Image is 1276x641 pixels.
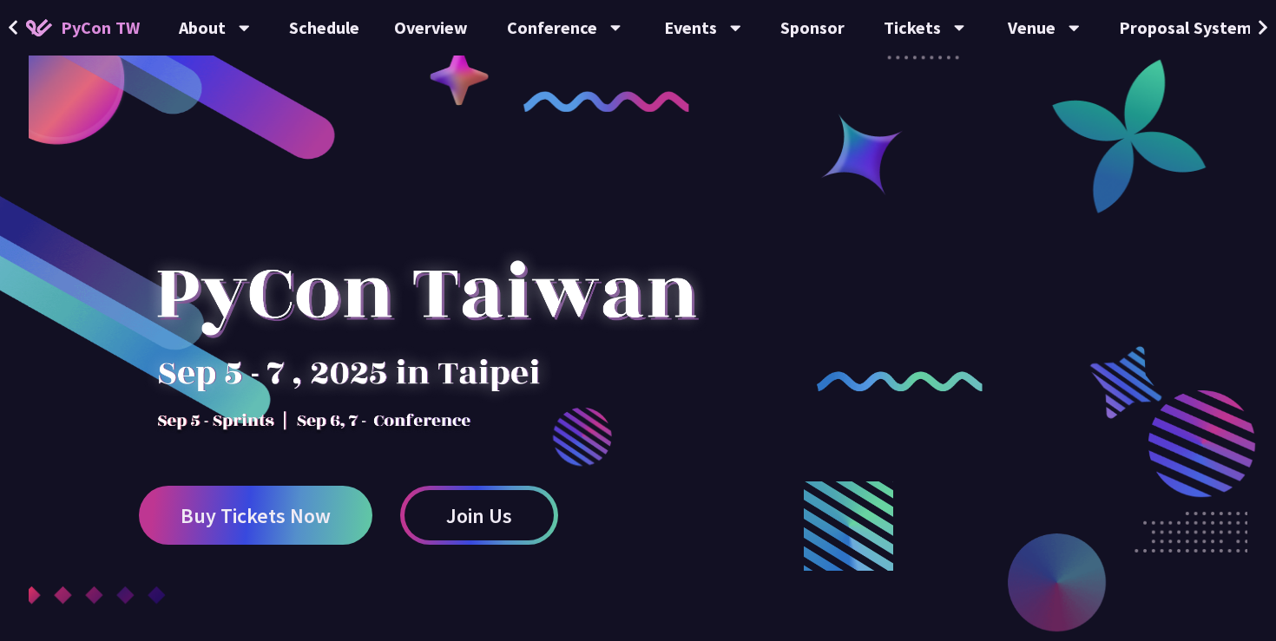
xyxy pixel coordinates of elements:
span: Join Us [446,505,512,527]
img: curly-2.e802c9f.png [817,371,983,392]
a: Buy Tickets Now [139,486,372,545]
a: Join Us [400,486,558,545]
span: PyCon TW [61,15,140,41]
img: Home icon of PyCon TW 2025 [26,19,52,36]
img: curly-1.ebdbada.png [523,91,689,112]
span: Buy Tickets Now [181,505,331,527]
a: PyCon TW [9,6,157,49]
